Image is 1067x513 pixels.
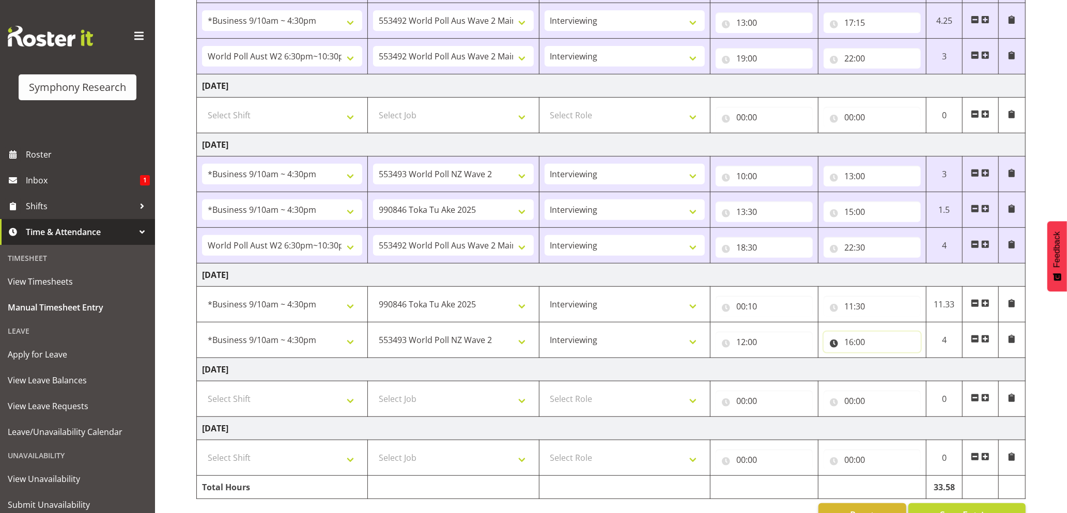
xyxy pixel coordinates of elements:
[8,347,147,362] span: Apply for Leave
[197,417,1026,440] td: [DATE]
[824,48,921,69] input: Click to select...
[3,341,152,367] a: Apply for Leave
[3,419,152,445] a: Leave/Unavailability Calendar
[3,269,152,294] a: View Timesheets
[716,296,813,317] input: Click to select...
[26,147,150,162] span: Roster
[26,198,134,214] span: Shifts
[926,287,963,322] td: 11.33
[197,358,1026,381] td: [DATE]
[926,322,963,358] td: 4
[716,166,813,186] input: Click to select...
[824,332,921,352] input: Click to select...
[926,381,963,417] td: 0
[26,224,134,240] span: Time & Attendance
[140,175,150,185] span: 1
[8,424,147,440] span: Leave/Unavailability Calendar
[3,367,152,393] a: View Leave Balances
[8,497,147,512] span: Submit Unavailability
[926,476,963,499] td: 33.58
[3,247,152,269] div: Timesheet
[926,98,963,133] td: 0
[8,26,93,46] img: Rosterit website logo
[1047,221,1067,291] button: Feedback - Show survey
[716,107,813,128] input: Click to select...
[716,391,813,411] input: Click to select...
[29,80,126,95] div: Symphony Research
[3,294,152,320] a: Manual Timesheet Entry
[926,192,963,228] td: 1.5
[3,393,152,419] a: View Leave Requests
[197,133,1026,157] td: [DATE]
[824,12,921,33] input: Click to select...
[824,237,921,258] input: Click to select...
[716,332,813,352] input: Click to select...
[8,300,147,315] span: Manual Timesheet Entry
[197,476,368,499] td: Total Hours
[197,74,1026,98] td: [DATE]
[716,48,813,69] input: Click to select...
[3,320,152,341] div: Leave
[8,372,147,388] span: View Leave Balances
[926,157,963,192] td: 3
[824,296,921,317] input: Click to select...
[1053,231,1062,268] span: Feedback
[824,391,921,411] input: Click to select...
[926,228,963,263] td: 4
[3,466,152,492] a: View Unavailability
[716,449,813,470] input: Click to select...
[926,39,963,74] td: 3
[824,166,921,186] input: Click to select...
[197,263,1026,287] td: [DATE]
[8,398,147,414] span: View Leave Requests
[3,445,152,466] div: Unavailability
[824,201,921,222] input: Click to select...
[926,440,963,476] td: 0
[716,237,813,258] input: Click to select...
[8,274,147,289] span: View Timesheets
[824,107,921,128] input: Click to select...
[716,201,813,222] input: Click to select...
[824,449,921,470] input: Click to select...
[26,173,140,188] span: Inbox
[926,3,963,39] td: 4.25
[8,471,147,487] span: View Unavailability
[716,12,813,33] input: Click to select...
